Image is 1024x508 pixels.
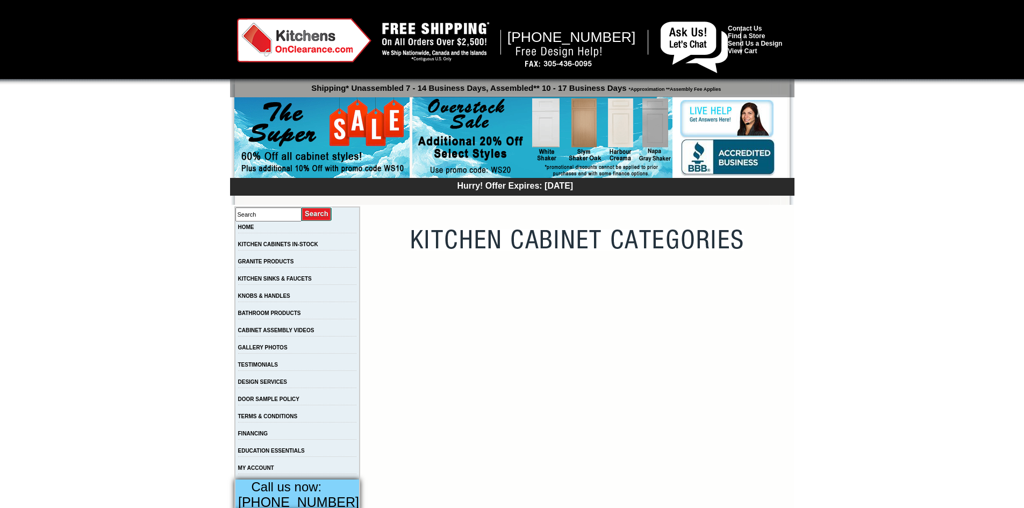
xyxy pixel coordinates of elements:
a: MY ACCOUNT [238,465,274,471]
a: HOME [238,224,254,230]
a: CABINET ASSEMBLY VIDEOS [238,327,314,333]
a: KITCHEN SINKS & FAUCETS [238,276,312,282]
a: View Cart [728,47,757,55]
a: KNOBS & HANDLES [238,293,290,299]
a: DOOR SAMPLE POLICY [238,396,299,402]
a: GRANITE PRODUCTS [238,259,294,264]
a: Find a Store [728,32,765,40]
a: Contact Us [728,25,762,32]
a: FINANCING [238,431,268,437]
a: TERMS & CONDITIONS [238,413,298,419]
a: GALLERY PHOTOS [238,345,288,350]
a: TESTIMONIALS [238,362,278,368]
span: Call us now: [252,480,322,494]
a: Send Us a Design [728,40,782,47]
a: EDUCATION ESSENTIALS [238,448,305,454]
span: *Approximation **Assembly Fee Applies [627,84,721,92]
a: BATHROOM PRODUCTS [238,310,301,316]
a: DESIGN SERVICES [238,379,288,385]
a: KITCHEN CABINETS IN-STOCK [238,241,318,247]
input: Submit [302,207,332,221]
img: Kitchens on Clearance Logo [237,18,371,62]
span: [PHONE_NUMBER] [507,29,636,45]
div: Hurry! Offer Expires: [DATE] [235,180,794,191]
p: Shipping* Unassembled 7 - 14 Business Days, Assembled** 10 - 17 Business Days [235,78,794,92]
